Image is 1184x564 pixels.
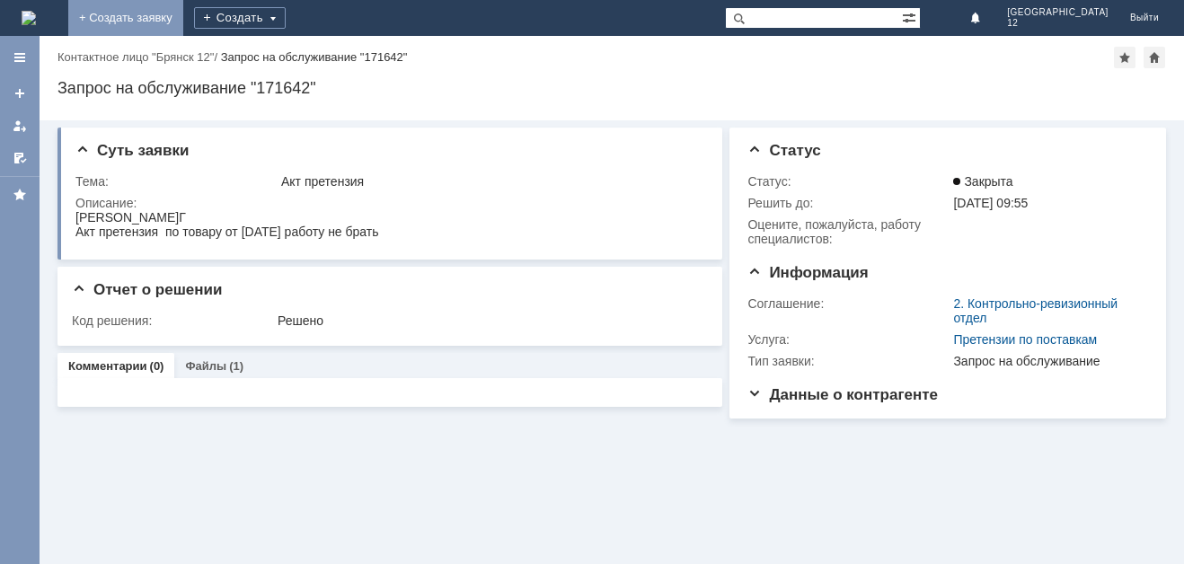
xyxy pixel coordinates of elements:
div: Акт претензия [281,174,698,189]
div: Решить до: [747,196,950,210]
span: 12 [1007,18,1109,29]
a: Комментарии [68,359,147,373]
div: Соглашение: [747,296,950,311]
div: Запрос на обслуживание "171642" [221,50,408,64]
span: Информация [747,264,868,281]
span: Расширенный поиск [902,8,920,25]
div: Тип заявки: [747,354,950,368]
div: (0) [150,359,164,373]
div: Сделать домашней страницей [1144,47,1165,68]
div: Запрос на обслуживание "171642" [57,79,1166,97]
span: Суть заявки [75,142,189,159]
div: Услуга: [747,332,950,347]
a: Мои согласования [5,144,34,172]
div: Oцените, пожалуйста, работу специалистов: [747,217,950,246]
a: Создать заявку [5,79,34,108]
span: [DATE] 09:55 [953,196,1028,210]
span: Статус [747,142,820,159]
div: Код решения: [72,313,274,328]
a: Мои заявки [5,111,34,140]
span: Отчет о решении [72,281,222,298]
div: (1) [229,359,243,373]
div: Статус: [747,174,950,189]
div: Добавить в избранное [1114,47,1135,68]
a: Перейти на домашнюю страницу [22,11,36,25]
div: Тема: [75,174,278,189]
span: Закрыта [953,174,1012,189]
img: logo [22,11,36,25]
span: [GEOGRAPHIC_DATA] [1007,7,1109,18]
a: 2. Контрольно-ревизионный отдел [953,296,1118,325]
div: Создать [194,7,286,29]
div: / [57,50,221,64]
div: Решено [278,313,698,328]
div: Описание: [75,196,702,210]
a: Файлы [185,359,226,373]
a: Претензии по поставкам [953,332,1097,347]
div: Запрос на обслуживание [953,354,1140,368]
a: Контактное лицо "Брянск 12" [57,50,214,64]
span: Данные о контрагенте [747,386,938,403]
